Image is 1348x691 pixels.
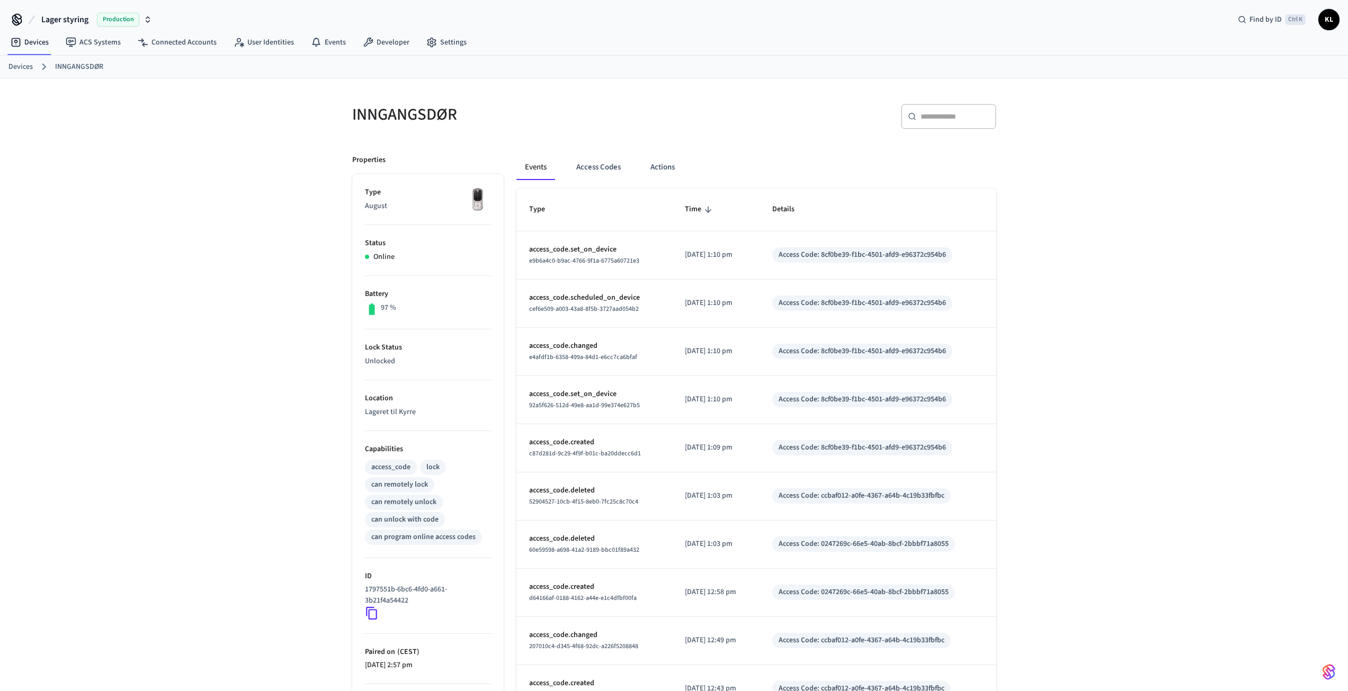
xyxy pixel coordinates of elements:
[352,155,386,166] p: Properties
[354,33,418,52] a: Developer
[365,407,491,418] p: Lageret til Kyrre
[529,497,638,506] span: 52904527-10cb-4f15-8eb0-7fc25c8c70c4
[529,292,659,303] p: access_code.scheduled_on_device
[779,635,944,646] div: Access Code: ccbaf012-a0fe-4367-a64b-4c19b33fbfbc
[371,497,436,508] div: can remotely unlock
[779,539,949,550] div: Access Code: 0247269c-66e5-40ab-8bcf-2bbbf71a8055
[529,678,659,689] p: access_code.created
[685,490,747,501] p: [DATE] 1:03 pm
[8,61,33,73] a: Devices
[365,571,491,582] p: ID
[529,642,638,651] span: 207010c4-d345-4f68-92dc-a226f5208848
[352,104,668,125] h5: INNGANGSDØR
[418,33,475,52] a: Settings
[426,462,440,473] div: lock
[529,437,659,448] p: access_code.created
[529,401,640,410] span: 92a5f626-512d-49e8-aa1d-99e374e627b5
[371,479,428,490] div: can remotely lock
[529,545,639,554] span: 60e59598-a698-41a2-9189-bbc01f89a432
[685,442,747,453] p: [DATE] 1:09 pm
[779,394,946,405] div: Access Code: 8cf0be39-f1bc-4501-afd9-e96372c954b6
[365,201,491,212] p: August
[772,201,808,218] span: Details
[365,187,491,198] p: Type
[465,187,491,213] img: Yale Assure Touchscreen Wifi Smart Lock, Satin Nickel, Front
[381,302,396,313] p: 97 %
[685,249,747,261] p: [DATE] 1:10 pm
[529,630,659,641] p: access_code.changed
[97,13,139,26] span: Production
[779,490,944,501] div: Access Code: ccbaf012-a0fe-4367-a64b-4c19b33fbfbc
[685,394,747,405] p: [DATE] 1:10 pm
[365,660,491,671] p: [DATE] 2:57 pm
[529,256,639,265] span: e9b6a4c0-b9ac-4766-9f1a-6775a60721e3
[371,532,476,543] div: can program online access codes
[779,249,946,261] div: Access Code: 8cf0be39-f1bc-4501-afd9-e96372c954b6
[516,155,996,180] div: ant example
[685,635,747,646] p: [DATE] 12:49 pm
[779,298,946,309] div: Access Code: 8cf0be39-f1bc-4501-afd9-e96372c954b6
[779,442,946,453] div: Access Code: 8cf0be39-f1bc-4501-afd9-e96372c954b6
[55,61,103,73] a: INNGANGSDØR
[685,539,747,550] p: [DATE] 1:03 pm
[529,594,637,603] span: d64166af-0188-4162-a44e-e1c4dfbf00fa
[642,155,683,180] button: Actions
[1249,14,1282,25] span: Find by ID
[685,587,747,598] p: [DATE] 12:58 pm
[529,340,659,352] p: access_code.changed
[779,346,946,357] div: Access Code: 8cf0be39-f1bc-4501-afd9-e96372c954b6
[371,514,439,525] div: can unlock with code
[685,298,747,309] p: [DATE] 1:10 pm
[395,647,419,657] span: ( CEST )
[365,238,491,249] p: Status
[365,342,491,353] p: Lock Status
[129,33,225,52] a: Connected Accounts
[529,533,659,544] p: access_code.deleted
[685,346,747,357] p: [DATE] 1:10 pm
[529,449,641,458] span: c87d281d-9c29-4f9f-b01c-ba20ddecc6d1
[529,353,637,362] span: e4afdf1b-6358-499a-84d1-e6cc7ca6bfaf
[529,244,659,255] p: access_code.set_on_device
[225,33,302,52] a: User Identities
[57,33,129,52] a: ACS Systems
[779,587,949,598] div: Access Code: 0247269c-66e5-40ab-8bcf-2bbbf71a8055
[529,201,559,218] span: Type
[1285,14,1306,25] span: Ctrl K
[41,13,88,26] span: Lager styring
[365,393,491,404] p: Location
[1318,9,1340,30] button: KL
[529,304,639,313] span: cef6e509-a003-43a8-8f5b-3727aad054b2
[371,462,410,473] div: access_code
[516,155,555,180] button: Events
[373,252,395,263] p: Online
[568,155,629,180] button: Access Codes
[529,485,659,496] p: access_code.deleted
[365,647,491,658] p: Paired on
[365,584,487,606] p: 1797551b-6bc6-4fd0-a661-3b21f4a54422
[529,389,659,400] p: access_code.set_on_device
[685,201,715,218] span: Time
[365,356,491,367] p: Unlocked
[365,444,491,455] p: Capabilities
[529,581,659,593] p: access_code.created
[2,33,57,52] a: Devices
[1229,10,1314,29] div: Find by IDCtrl K
[1323,663,1335,680] img: SeamLogoGradient.69752ec5.svg
[365,289,491,300] p: Battery
[1319,10,1338,29] span: KL
[302,33,354,52] a: Events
